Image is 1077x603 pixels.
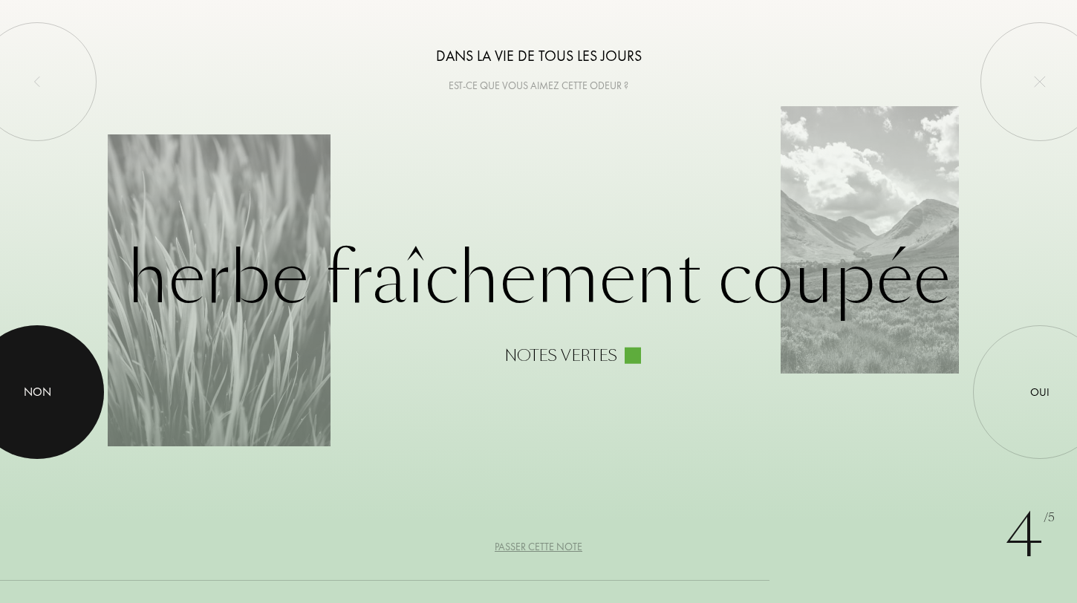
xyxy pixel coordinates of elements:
span: /5 [1044,509,1055,527]
img: left_onboard.svg [31,76,43,88]
div: Oui [1030,384,1050,401]
img: quit_onboard.svg [1034,76,1046,88]
div: Non [24,383,51,401]
div: Notes vertes [504,347,617,363]
div: 4 [1005,492,1055,581]
div: Herbe fraîchement coupée [108,240,969,364]
div: Passer cette note [495,539,582,555]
